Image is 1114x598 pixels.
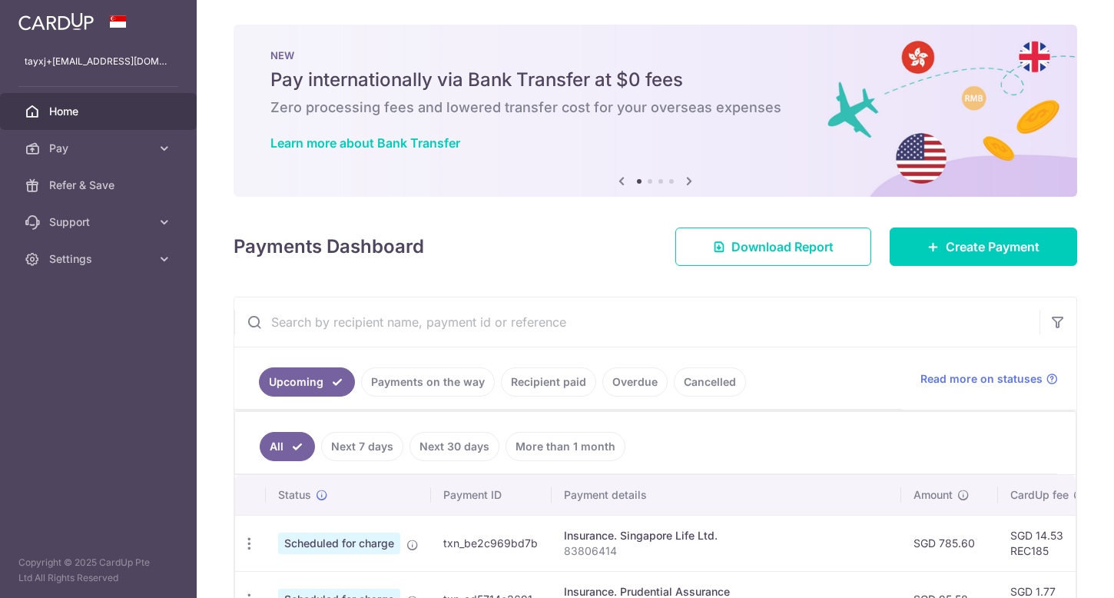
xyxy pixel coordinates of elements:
a: Read more on statuses [920,371,1058,387]
p: NEW [270,49,1040,61]
span: Home [49,104,151,119]
span: Refer & Save [49,178,151,193]
a: Payments on the way [361,367,495,397]
a: Upcoming [259,367,355,397]
span: CardUp fee [1010,487,1069,503]
a: Next 30 days [409,432,499,461]
td: SGD 785.60 [901,515,998,571]
th: Payment ID [431,475,552,515]
a: Next 7 days [321,432,403,461]
p: tayxj+[EMAIL_ADDRESS][DOMAIN_NAME] [25,54,172,69]
td: txn_be2c969bd7b [431,515,552,571]
h4: Payments Dashboard [234,233,424,261]
a: Cancelled [674,367,746,397]
input: Search by recipient name, payment id or reference [234,297,1039,347]
td: SGD 14.53 REC185 [998,515,1098,571]
a: Create Payment [890,228,1077,266]
p: 83806414 [564,543,889,559]
span: Pay [49,141,151,156]
span: Settings [49,251,151,267]
span: Support [49,214,151,230]
div: Insurance. Singapore Life Ltd. [564,528,889,543]
span: Scheduled for charge [278,533,400,554]
span: Amount [913,487,953,503]
span: Create Payment [946,238,1039,256]
img: CardUp [18,12,94,31]
a: Recipient paid [501,367,596,397]
span: Read more on statuses [920,371,1043,387]
a: Learn more about Bank Transfer [270,135,460,151]
span: Status [278,487,311,503]
th: Payment details [552,475,901,515]
a: Overdue [602,367,668,397]
a: All [260,432,315,461]
h5: Pay internationally via Bank Transfer at $0 fees [270,68,1040,92]
img: Bank transfer banner [234,25,1077,197]
span: Download Report [731,238,834,256]
a: More than 1 month [506,432,625,461]
a: Download Report [675,228,871,266]
h6: Zero processing fees and lowered transfer cost for your overseas expenses [270,98,1040,117]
